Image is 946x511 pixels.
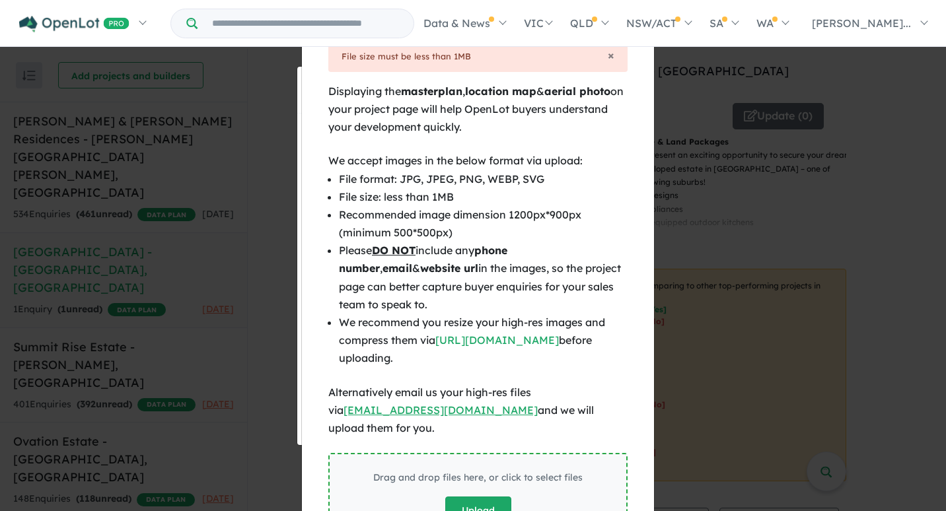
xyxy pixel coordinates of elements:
div: Drag and drop files here, or click to select files [373,470,583,486]
a: [URL][DOMAIN_NAME] [435,333,559,347]
img: Openlot PRO Logo White [19,16,129,32]
b: aerial photo [544,85,610,98]
b: email [382,261,412,275]
div: We accept images in the below format via upload: [328,152,628,170]
u: DO NOT [372,244,416,257]
b: website url [420,261,478,275]
li: File format: JPG, JPEG, PNG, WEBP, SVG [339,170,628,188]
input: Try estate name, suburb, builder or developer [200,9,411,38]
button: Close [608,50,614,61]
li: We recommend you resize your high-res images and compress them via before uploading. [339,314,628,368]
div: Alternatively email us your high-res files via and we will upload them for you. [328,384,628,438]
li: Recommended image dimension 1200px*900px (minimum 500*500px) [339,206,628,242]
span: × [608,48,614,63]
div: Displaying the , & on your project page will help OpenLot buyers understand your development quic... [328,83,628,137]
div: File size must be less than 1MB [342,50,614,64]
span: [PERSON_NAME]... [812,17,911,30]
li: Please include any , & in the images, so the project page can better capture buyer enquiries for ... [339,242,628,314]
b: location map [465,85,536,98]
li: File size: less than 1MB [339,188,628,206]
a: [EMAIL_ADDRESS][DOMAIN_NAME] [344,403,538,417]
b: masterplan [401,85,462,98]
